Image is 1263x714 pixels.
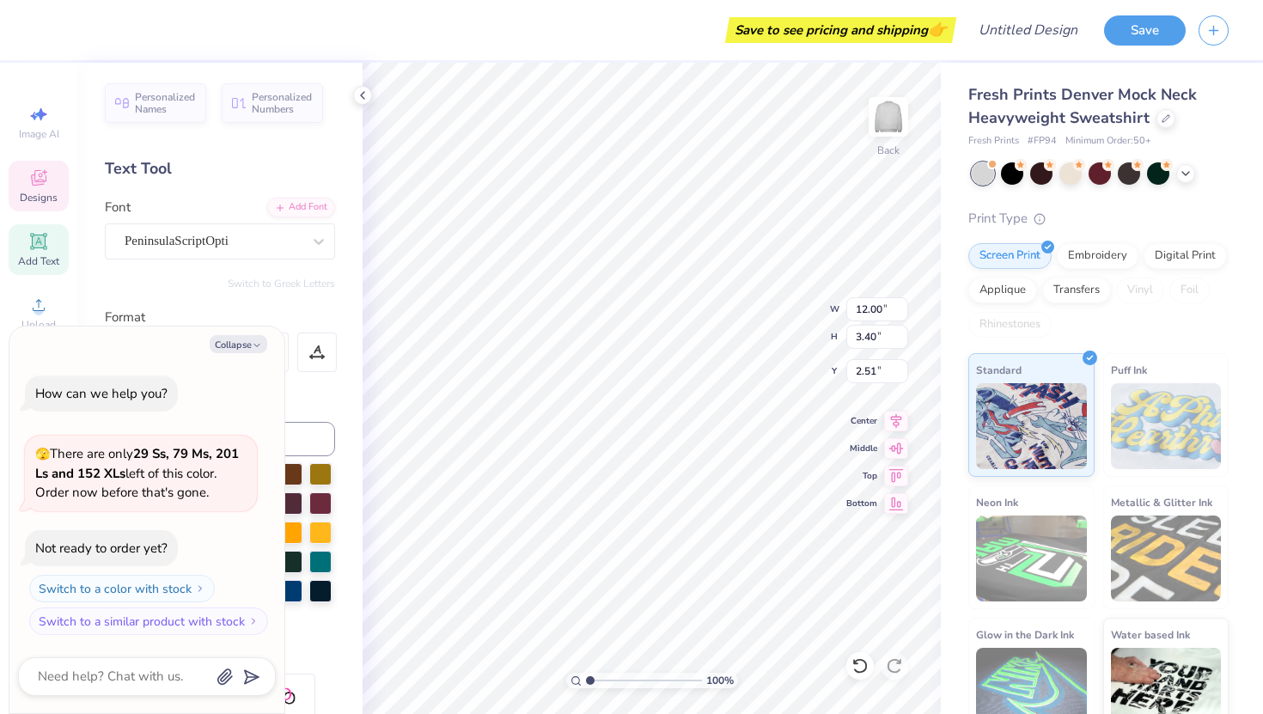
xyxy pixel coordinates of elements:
span: Center [846,415,877,427]
input: Untitled Design [965,13,1091,47]
span: # FP94 [1028,134,1057,149]
span: Add Text [18,254,59,268]
span: Standard [976,361,1022,379]
img: Standard [976,383,1087,469]
div: Not ready to order yet? [35,540,168,557]
span: Water based Ink [1111,626,1190,644]
span: Top [846,470,877,482]
div: Rhinestones [968,312,1052,338]
label: Font [105,198,131,217]
div: Digital Print [1144,243,1227,269]
span: Personalized Numbers [252,91,313,115]
span: There are only left of this color. Order now before that's gone. [35,445,239,501]
span: Minimum Order: 50 + [1065,134,1151,149]
span: Image AI [19,127,59,141]
span: Glow in the Dark Ink [976,626,1074,644]
div: How can we help you? [35,385,168,402]
button: Switch to a similar product with stock [29,607,268,635]
img: Puff Ink [1111,383,1222,469]
img: Back [871,100,906,134]
div: Vinyl [1116,278,1164,303]
div: Embroidery [1057,243,1138,269]
button: Switch to a color with stock [29,575,215,602]
div: Screen Print [968,243,1052,269]
span: Fresh Prints Denver Mock Neck Heavyweight Sweatshirt [968,84,1197,128]
span: Metallic & Glitter Ink [1111,493,1212,511]
span: Upload [21,318,56,332]
div: Format [105,308,337,327]
div: Print Type [968,209,1229,229]
button: Switch to Greek Letters [228,277,335,290]
span: Neon Ink [976,493,1018,511]
button: Collapse [210,335,267,353]
span: 👉 [928,19,947,40]
img: Metallic & Glitter Ink [1111,516,1222,601]
span: Designs [20,191,58,204]
div: Back [877,143,900,158]
span: Bottom [846,497,877,510]
div: Applique [968,278,1037,303]
span: Puff Ink [1111,361,1147,379]
span: Fresh Prints [968,134,1019,149]
img: Switch to a color with stock [195,583,205,594]
button: Save [1104,15,1186,46]
img: Neon Ink [976,516,1087,601]
div: Add Font [267,198,335,217]
strong: 29 Ss, 79 Ms, 201 Ls and 152 XLs [35,445,239,482]
div: Text Tool [105,157,335,180]
div: Save to see pricing and shipping [729,17,952,43]
span: Middle [846,442,877,455]
img: Switch to a similar product with stock [248,616,259,626]
div: Transfers [1042,278,1111,303]
span: 🫣 [35,446,50,462]
div: Foil [1169,278,1210,303]
span: 100 % [706,673,734,688]
span: Personalized Names [135,91,196,115]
